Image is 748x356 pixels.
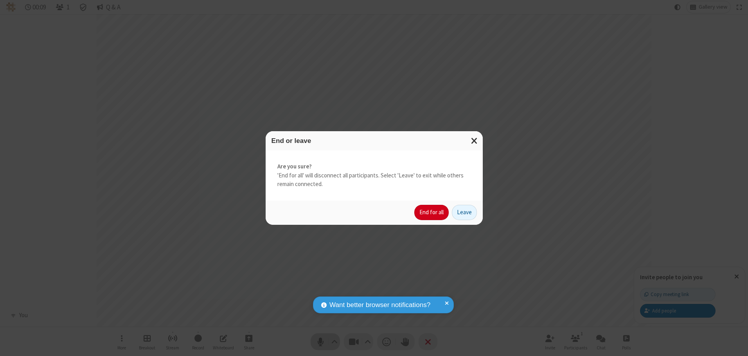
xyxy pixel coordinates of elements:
strong: Are you sure? [277,162,471,171]
h3: End or leave [272,137,477,145]
button: Close modal [466,131,483,150]
button: End for all [414,205,449,220]
span: Want better browser notifications? [329,300,430,310]
button: Leave [452,205,477,220]
div: 'End for all' will disconnect all participants. Select 'Leave' to exit while others remain connec... [266,150,483,201]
